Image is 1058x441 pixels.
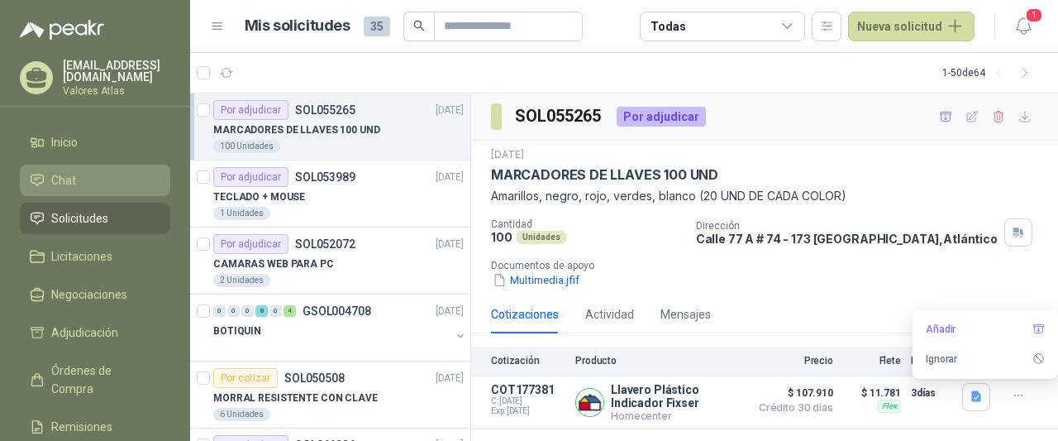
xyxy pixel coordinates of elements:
p: Precio [751,355,833,367]
p: SOL055265 [295,104,355,116]
p: SOL052072 [295,238,355,250]
p: Flete [843,355,901,367]
p: Documentos de apoyo [491,260,1051,271]
span: Inicio [51,133,78,151]
div: 0 [269,305,282,317]
span: Crédito 30 días [751,403,833,413]
p: Entrega [911,355,952,367]
p: $ 11.781 [843,383,901,403]
button: 1 [1008,12,1038,41]
a: Por adjudicarSOL052072[DATE] CAMARAS WEB PARA PC2 Unidades [190,228,470,295]
span: Licitaciones [51,247,112,266]
button: Nueva solicitud [848,12,975,41]
p: Producto [575,355,741,367]
h3: SOL055265 [515,103,603,129]
p: Amarillos, negro, rojo, verdes, blanco (20 UND DE CADA COLOR) [491,187,1038,205]
span: Solicitudes [51,209,108,228]
img: Logo peakr [20,20,104,40]
span: 35 [364,17,390,36]
span: Negociaciones [51,285,127,304]
h1: Mis solicitudes [245,14,350,38]
p: MORRAL RESISTENTE CON CLAVE [213,391,378,406]
button: Multimedia.jfif [491,271,581,289]
div: Por adjudicar [213,100,288,120]
button: Ignorar [919,346,1051,372]
div: 8 [255,305,268,317]
p: Valores Atlas [63,86,170,96]
span: Chat [51,171,76,189]
span: Órdenes de Compra [51,362,155,398]
p: Homecenter [611,410,741,422]
p: COT177381 [491,383,565,396]
img: Company Logo [576,389,603,416]
span: Adjudicación [51,324,118,342]
a: Licitaciones [20,241,170,272]
button: Añadir [919,316,1051,343]
p: [DATE] [436,237,464,252]
p: [DATE] [436,371,464,386]
a: Chat [20,165,170,196]
span: Exp: [DATE] [491,406,565,416]
p: SOL050508 [284,372,345,384]
p: CAMARAS WEB PARA PC [213,256,334,272]
a: Por adjudicarSOL053989[DATE] TECLADO + MOUSE1 Unidades [190,161,470,228]
p: [DATE] [436,170,464,185]
p: 3 días [911,383,952,403]
div: Por adjudicar [213,167,288,187]
div: 100 Unidades [213,140,280,153]
div: 2 Unidades [213,274,270,287]
p: Dirección [696,220,998,232]
div: Flex [878,400,901,413]
div: Mensajes [660,305,711,324]
div: 1 Unidades [213,207,270,220]
a: Por cotizarSOL050508[DATE] MORRAL RESISTENTE CON CLAVE6 Unidades [190,362,470,429]
span: 1 [1025,7,1043,23]
div: 6 Unidades [213,408,270,421]
div: Por cotizar [213,368,278,388]
p: [DATE] [436,304,464,319]
p: Cantidad [491,218,683,230]
p: Calle 77 A # 74 - 173 [GEOGRAPHIC_DATA] , Atlántico [696,232,998,246]
p: Llavero Plástico Indicador Fixser [611,383,741,410]
div: Actividad [585,305,634,324]
a: Por adjudicarSOL055265[DATE] MARCADORES DE LLAVES 100 UND100 Unidades [190,93,470,161]
div: Por adjudicar [213,234,288,254]
div: 1 - 50 de 64 [942,60,1038,86]
div: Por adjudicar [617,107,706,127]
p: MARCADORES DE LLAVES 100 UND [213,122,380,138]
span: Remisiones [51,418,112,436]
span: $ 107.910 [751,383,833,403]
p: [DATE] [436,103,464,118]
div: Todas [651,17,685,36]
p: 100 [491,230,512,244]
span: C: [DATE] [491,396,565,406]
span: search [413,20,425,31]
a: Solicitudes [20,203,170,234]
p: [EMAIL_ADDRESS][DOMAIN_NAME] [63,60,170,83]
div: 0 [213,305,226,317]
a: Adjudicación [20,317,170,348]
p: BOTIQUIN [213,324,261,339]
div: Unidades [516,231,567,244]
p: Cotización [491,355,565,367]
div: 0 [241,305,254,317]
a: Negociaciones [20,279,170,310]
p: GSOL004708 [303,305,371,317]
a: 0 0 0 8 0 4 GSOL004708[DATE] BOTIQUIN [213,301,467,354]
p: TECLADO + MOUSE [213,189,305,205]
p: MARCADORES DE LLAVES 100 UND [491,166,718,184]
div: Cotizaciones [491,305,559,324]
p: [DATE] [491,147,524,163]
a: Inicio [20,127,170,158]
p: SOL053989 [295,171,355,183]
a: Órdenes de Compra [20,355,170,405]
div: 4 [284,305,296,317]
div: 0 [227,305,240,317]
